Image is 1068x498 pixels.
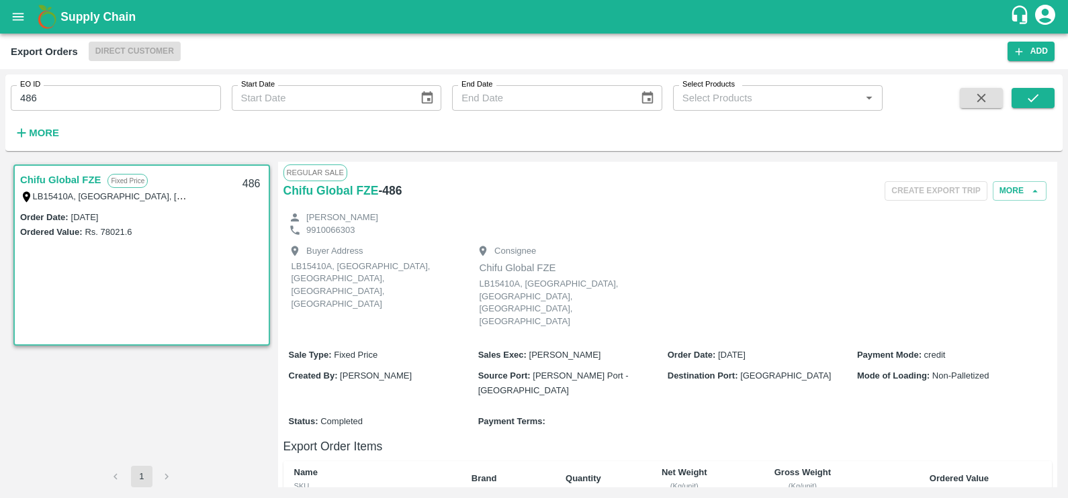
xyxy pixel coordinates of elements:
b: Gross Weight [774,467,831,477]
b: Order Date : [668,350,716,360]
input: Enter EO ID [11,85,221,111]
button: Add [1008,42,1055,61]
b: Sale Type : [289,350,332,360]
span: Non-Palletized [932,370,989,381]
b: Mode of Loading : [857,370,930,381]
b: Sales Exec : [478,350,527,360]
span: [DATE] [718,350,746,360]
span: credit [924,350,946,360]
nav: pagination navigation [103,466,180,487]
p: Buyer Address [306,245,363,258]
b: Source Port : [478,370,531,381]
label: Ordered Value: [20,227,82,237]
input: Select Products [677,89,857,107]
b: Net Weight [662,467,707,477]
b: Destination Port : [668,370,738,381]
button: Open [860,89,878,107]
span: Completed [320,416,363,426]
p: 9910066303 [306,224,355,237]
label: Start Date [241,79,275,90]
span: [GEOGRAPHIC_DATA] [740,370,831,381]
input: End Date [452,85,629,111]
b: Brand [472,473,497,483]
button: page 1 [131,466,152,487]
label: [DATE] [71,212,99,222]
p: LB15410A, [GEOGRAPHIC_DATA], [GEOGRAPHIC_DATA], [GEOGRAPHIC_DATA], [GEOGRAPHIC_DATA] [292,260,453,310]
img: logo [34,3,60,30]
p: [PERSON_NAME] [306,211,378,224]
button: More [11,121,62,144]
a: Chifu Global FZE [20,171,101,189]
b: Ordered Value [930,473,989,483]
b: Quantity [566,473,601,483]
span: Regular Sale [283,164,347,181]
p: Chifu Global FZE [480,260,641,275]
span: [PERSON_NAME] [529,350,601,360]
h6: - 486 [378,181,402,200]
p: Fixed Price [107,174,148,188]
b: Status : [289,416,318,426]
div: customer-support [1010,5,1033,29]
h6: Export Order Items [283,437,1053,456]
b: Payment Terms : [478,416,545,426]
span: [PERSON_NAME] [340,370,412,381]
p: Consignee [494,245,536,258]
div: Export Orders [11,43,78,60]
div: (Kg/unit) [641,480,729,492]
label: Order Date : [20,212,69,222]
span: Fixed Price [334,350,377,360]
label: LB15410A, [GEOGRAPHIC_DATA], [GEOGRAPHIC_DATA], [GEOGRAPHIC_DATA], [GEOGRAPHIC_DATA] [33,191,457,201]
button: More [993,181,1047,201]
label: Select Products [682,79,735,90]
a: Chifu Global FZE [283,181,379,200]
div: SKU [294,480,450,492]
strong: More [29,128,59,138]
b: Supply Chain [60,10,136,23]
input: Start Date [232,85,409,111]
label: Rs. 78021.6 [85,227,132,237]
div: (Kg/unit) [750,480,856,492]
div: account of current user [1033,3,1057,31]
label: End Date [461,79,492,90]
b: Name [294,467,318,477]
span: [PERSON_NAME] Port - [GEOGRAPHIC_DATA] [478,370,629,395]
button: open drawer [3,1,34,32]
p: LB15410A, [GEOGRAPHIC_DATA], [GEOGRAPHIC_DATA], [GEOGRAPHIC_DATA], [GEOGRAPHIC_DATA] [480,278,641,328]
button: Choose date [414,85,440,111]
label: EO ID [20,79,40,90]
b: Payment Mode : [857,350,922,360]
a: Supply Chain [60,7,1010,26]
button: Choose date [635,85,660,111]
div: 486 [234,168,269,200]
b: Created By : [289,370,338,381]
